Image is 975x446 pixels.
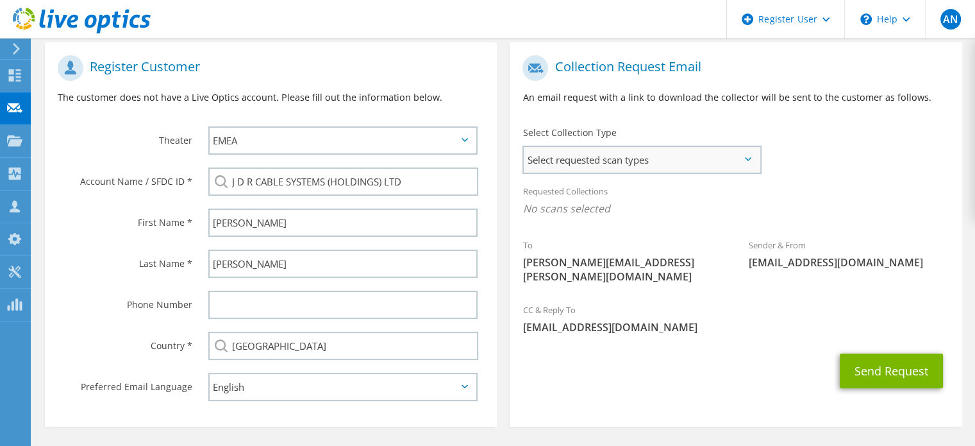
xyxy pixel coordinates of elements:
[840,354,943,388] button: Send Request
[58,209,192,229] label: First Name *
[940,9,961,30] span: AN
[58,373,192,393] label: Preferred Email Language
[58,291,192,311] label: Phone Number
[524,147,760,173] span: Select requested scan types
[510,232,736,290] div: To
[58,55,478,81] h1: Register Customer
[522,90,949,105] p: An email request with a link to download the collector will be sent to the customer as follows.
[522,55,942,81] h1: Collection Request Email
[58,167,192,188] label: Account Name / SFDC ID *
[522,202,949,216] span: No scans selected
[522,255,723,284] span: [PERSON_NAME][EMAIL_ADDRESS][PERSON_NAME][DOMAIN_NAME]
[522,126,616,139] label: Select Collection Type
[510,296,962,341] div: CC & Reply To
[58,250,192,270] label: Last Name *
[58,332,192,352] label: Country *
[860,13,872,25] svg: \n
[749,255,949,270] span: [EMAIL_ADDRESS][DOMAIN_NAME]
[510,178,962,225] div: Requested Collections
[58,90,484,105] p: The customer does not have a Live Optics account. Please fill out the information below.
[58,126,192,147] label: Theater
[522,320,949,334] span: [EMAIL_ADDRESS][DOMAIN_NAME]
[736,232,962,276] div: Sender & From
